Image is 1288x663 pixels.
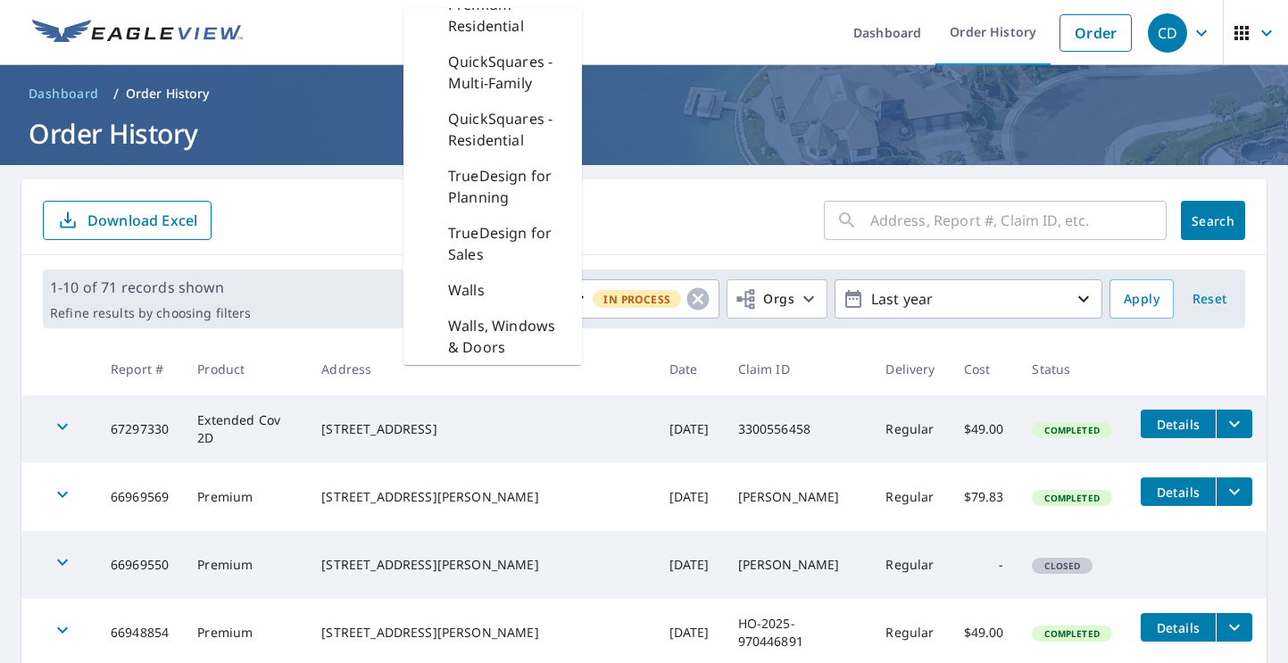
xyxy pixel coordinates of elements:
p: Walls [448,279,485,301]
td: Extended Cov 2D [183,395,307,463]
th: Report # [96,343,183,395]
a: Dashboard [21,79,106,108]
button: detailsBtn-66969569 [1141,477,1216,506]
th: Status [1018,343,1126,395]
a: Order [1059,14,1132,52]
span: Dashboard [29,85,99,103]
td: Premium [183,531,307,599]
p: Last year [864,284,1073,315]
button: Reset [1181,279,1238,319]
th: Claim ID [724,343,872,395]
span: Reset [1188,288,1231,311]
button: filesDropdownBtn-66948854 [1216,613,1252,642]
p: 1-10 of 71 records shown [50,277,251,298]
button: Apply [1109,279,1174,319]
button: detailsBtn-66948854 [1141,613,1216,642]
p: Walls, Windows & Doors [448,315,568,358]
td: Regular [871,463,949,531]
nav: breadcrumb [21,79,1267,108]
td: $79.83 [950,463,1018,531]
td: $49.00 [950,395,1018,463]
td: 67297330 [96,395,183,463]
span: In Process [593,290,681,309]
div: TrueDesign for Sales [403,215,582,272]
p: QuickSquares - Multi-Family [448,51,568,94]
div: QuickSquares - Residential [403,101,582,158]
th: Date [655,343,724,395]
div: Walls, Windows & Doors [403,308,582,365]
div: QuickSquares - Multi-Family [403,44,582,101]
h1: Order History [21,115,1267,152]
button: Last year [835,279,1102,319]
th: Product [183,343,307,395]
td: 66969569 [96,463,183,531]
span: Completed [1034,627,1109,640]
th: Address [307,343,654,395]
th: Delivery [871,343,949,395]
div: TrueDesign for Planning [403,158,582,215]
td: Premium [183,463,307,531]
td: - [950,531,1018,599]
span: Search [1195,212,1231,229]
div: Walls [403,272,582,308]
span: Details [1151,619,1205,636]
td: [DATE] [655,531,724,599]
button: filesDropdownBtn-67297330 [1216,410,1252,438]
td: 66969550 [96,531,183,599]
td: [DATE] [655,395,724,463]
div: [STREET_ADDRESS] [321,420,640,438]
div: CD [1148,13,1187,53]
td: [DATE] [655,463,724,531]
p: Refine results by choosing filters [50,305,251,321]
button: StatusIn Process [514,279,719,319]
li: / [113,83,119,104]
img: EV Logo [32,20,243,46]
span: Details [1151,484,1205,501]
input: Address, Report #, Claim ID, etc. [870,195,1167,245]
span: Completed [1034,492,1109,504]
td: Regular [871,395,949,463]
td: [PERSON_NAME] [724,531,872,599]
div: [STREET_ADDRESS][PERSON_NAME] [321,556,640,574]
p: QuickSquares - Residential [448,108,568,151]
span: Orgs [735,288,794,311]
button: Orgs [727,279,827,319]
td: Regular [871,531,949,599]
button: Search [1181,201,1245,240]
p: Order History [126,85,210,103]
span: Details [1151,416,1205,433]
span: Apply [1124,288,1159,311]
div: [STREET_ADDRESS][PERSON_NAME] [321,624,640,642]
td: 3300556458 [724,395,872,463]
div: [STREET_ADDRESS][PERSON_NAME] [321,488,640,506]
p: Download Excel [87,211,197,230]
span: Completed [1034,424,1109,436]
p: TrueDesign for Sales [448,222,568,265]
button: detailsBtn-67297330 [1141,410,1216,438]
button: Download Excel [43,201,212,240]
button: filesDropdownBtn-66969569 [1216,477,1252,506]
p: TrueDesign for Planning [448,165,568,208]
td: [PERSON_NAME] [724,463,872,531]
span: Closed [1034,559,1091,572]
th: Cost [950,343,1018,395]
